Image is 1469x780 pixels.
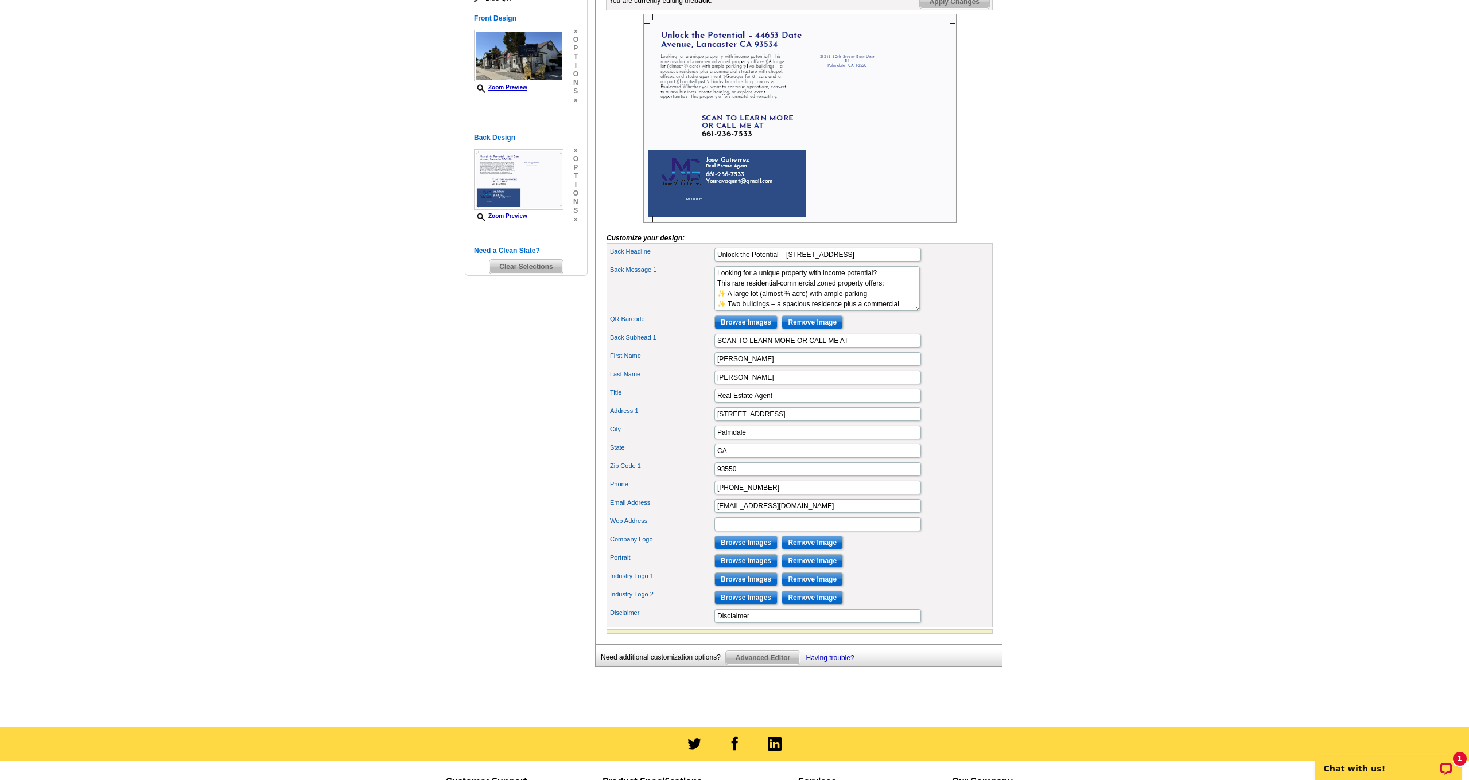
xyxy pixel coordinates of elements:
span: t [573,53,578,61]
label: Zip Code 1 [610,461,713,471]
label: Web Address [610,516,713,526]
label: Address 1 [610,406,713,416]
span: i [573,181,578,189]
i: Customize your design: [607,234,685,242]
label: QR Barcode [610,314,713,324]
input: Browse Images [714,554,778,568]
span: » [573,96,578,104]
label: State [610,443,713,453]
textarea: Looking for a unique property with income potential? This rare residential-commercial zoned prope... [714,266,920,311]
label: City [610,424,713,434]
label: Industry Logo 2 [610,590,713,599]
span: o [573,36,578,44]
label: Back Message 1 [610,265,713,275]
input: Browse Images [714,572,778,586]
span: p [573,44,578,53]
span: o [573,70,578,79]
label: Phone [610,479,713,489]
label: First Name [610,351,713,361]
iframe: LiveChat chat widget [1308,744,1469,780]
span: t [573,172,578,181]
span: p [573,163,578,172]
h5: Front Design [474,13,578,24]
div: Need additional customization options? [601,650,725,665]
input: Remove Image [782,554,843,568]
input: Browse Images [714,315,778,329]
label: Back Headline [610,247,713,256]
a: Advanced Editor [725,650,800,665]
img: small-thumb.jpg [474,30,563,81]
span: » [573,27,578,36]
span: » [573,146,578,155]
span: Clear Selections [489,260,562,274]
a: Zoom Preview [474,213,527,219]
label: Portrait [610,553,713,563]
span: o [573,155,578,163]
h5: Need a Clean Slate? [474,245,578,256]
img: Z18897013_00001_1.jpg [643,14,957,223]
h5: Back Design [474,132,578,143]
label: Industry Logo 1 [610,571,713,581]
a: Having trouble? [806,654,854,662]
span: » [573,215,578,224]
span: n [573,79,578,87]
input: Remove Image [782,536,843,549]
span: s [573,87,578,96]
label: Title [610,388,713,397]
span: s [573,206,578,215]
span: i [573,61,578,70]
span: o [573,189,578,198]
label: Last Name [610,369,713,379]
label: Back Subhead 1 [610,333,713,342]
span: n [573,198,578,206]
input: Remove Image [782,315,843,329]
label: Disclaimer [610,608,713,618]
input: Remove Image [782,572,843,586]
input: Browse Images [714,591,778,604]
label: Company Logo [610,535,713,544]
span: Advanced Editor [726,651,800,665]
input: Remove Image [782,591,843,604]
a: Zoom Preview [474,84,527,91]
input: Browse Images [714,536,778,549]
img: Z18897013_00001_1.jpg [474,149,563,210]
label: Email Address [610,498,713,508]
